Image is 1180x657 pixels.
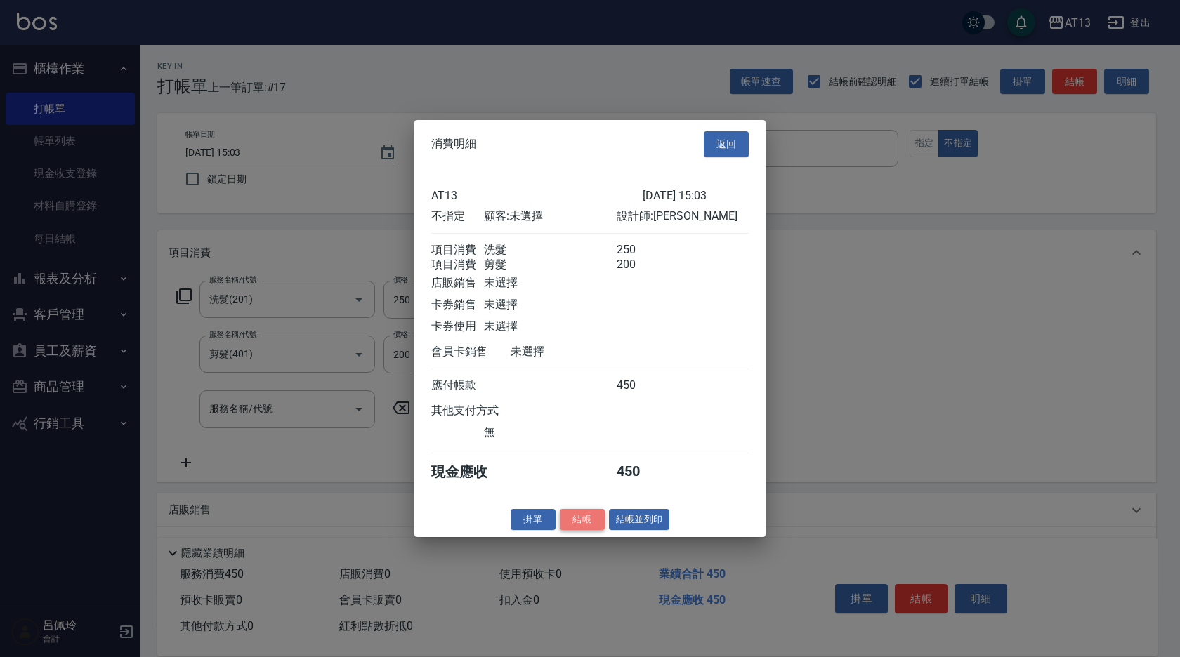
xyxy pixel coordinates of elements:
[431,137,476,151] span: 消費明細
[643,188,749,201] div: [DATE] 15:03
[484,275,616,290] div: 未選擇
[484,425,616,439] div: 無
[431,242,484,257] div: 項目消費
[617,257,669,272] div: 200
[431,257,484,272] div: 項目消費
[431,297,484,312] div: 卡券銷售
[617,242,669,257] div: 250
[617,378,669,392] div: 450
[431,403,537,418] div: 其他支付方式
[484,319,616,333] div: 未選擇
[431,188,643,201] div: AT13
[484,208,616,223] div: 顧客: 未選擇
[431,275,484,290] div: 店販銷售
[431,319,484,333] div: 卡券使用
[431,378,484,392] div: 應付帳款
[431,208,484,223] div: 不指定
[511,344,643,359] div: 未選擇
[609,508,670,530] button: 結帳並列印
[617,208,749,223] div: 設計師: [PERSON_NAME]
[431,344,511,359] div: 會員卡銷售
[484,297,616,312] div: 未選擇
[560,508,605,530] button: 結帳
[617,462,669,481] div: 450
[511,508,556,530] button: 掛單
[484,257,616,272] div: 剪髮
[484,242,616,257] div: 洗髮
[704,131,749,157] button: 返回
[431,462,511,481] div: 現金應收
